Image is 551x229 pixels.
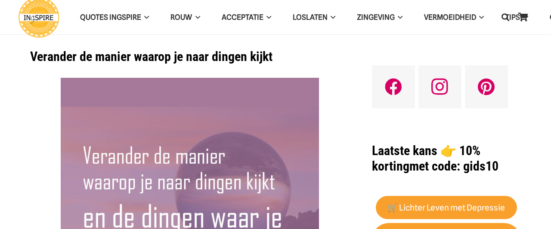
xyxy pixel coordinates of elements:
[413,6,495,28] a: VERMOEIDHEIDVERMOEIDHEID Menu
[346,6,413,28] a: ZingevingZingeving Menu
[263,6,271,28] span: Acceptatie Menu
[293,13,328,21] span: Loslaten
[424,13,476,21] span: VERMOEIDHEID
[520,6,528,28] span: TIPS Menu
[495,6,539,28] a: TIPSTIPS Menu
[372,65,415,108] a: Facebook
[476,6,484,28] span: VERMOEIDHEID Menu
[222,13,263,21] span: Acceptatie
[30,49,350,64] h1: Verander de manier waarop je naar dingen kijkt
[170,13,192,21] span: ROUW
[395,6,402,28] span: Zingeving Menu
[69,6,160,28] a: QUOTES INGSPIREQUOTES INGSPIRE Menu
[372,143,480,174] strong: Laatste kans 👉 10% korting
[376,196,517,220] a: 🛒 Lichter Leven met Depressie
[465,65,508,108] a: Pinterest
[387,203,505,213] strong: 🛒 Lichter Leven met Depressie
[372,143,521,174] h1: met code: gids10
[418,65,461,108] a: Instagram
[282,6,346,28] a: LoslatenLoslaten Menu
[160,6,210,28] a: ROUWROUW Menu
[357,13,395,21] span: Zingeving
[211,6,282,28] a: AcceptatieAcceptatie Menu
[497,6,514,28] a: Zoeken
[328,6,335,28] span: Loslaten Menu
[192,6,200,28] span: ROUW Menu
[141,6,149,28] span: QUOTES INGSPIRE Menu
[80,13,141,21] span: QUOTES INGSPIRE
